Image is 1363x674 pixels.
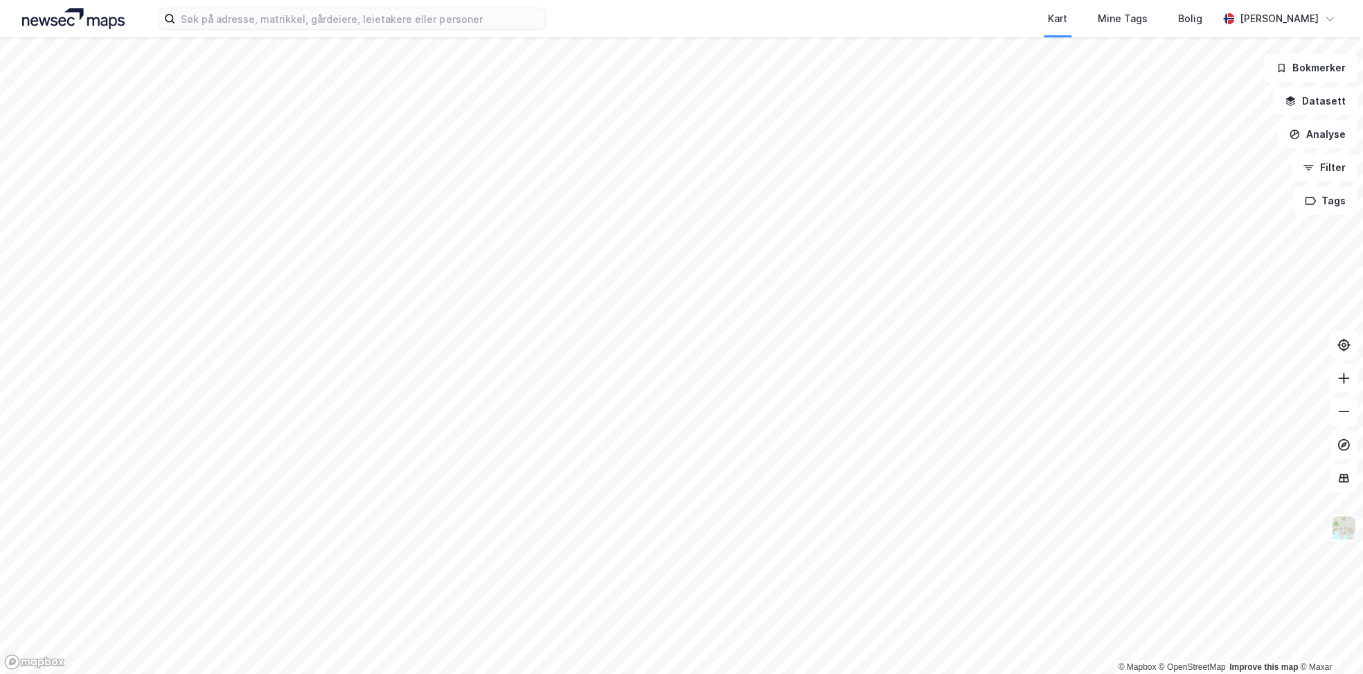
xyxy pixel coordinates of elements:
[1264,54,1357,82] button: Bokmerker
[1294,608,1363,674] div: Kontrollprogram for chat
[1294,608,1363,674] iframe: Chat Widget
[22,8,125,29] img: logo.a4113a55bc3d86da70a041830d287a7e.svg
[1273,87,1357,115] button: Datasett
[1159,662,1226,672] a: OpenStreetMap
[1240,10,1319,27] div: [PERSON_NAME]
[1048,10,1067,27] div: Kart
[4,654,65,670] a: Mapbox homepage
[1277,121,1357,148] button: Analyse
[1330,515,1357,541] img: Z
[1178,10,1202,27] div: Bolig
[1229,662,1298,672] a: Improve this map
[1293,187,1357,215] button: Tags
[1118,662,1156,672] a: Mapbox
[1291,154,1357,181] button: Filter
[1098,10,1148,27] div: Mine Tags
[175,8,545,29] input: Søk på adresse, matrikkel, gårdeiere, leietakere eller personer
